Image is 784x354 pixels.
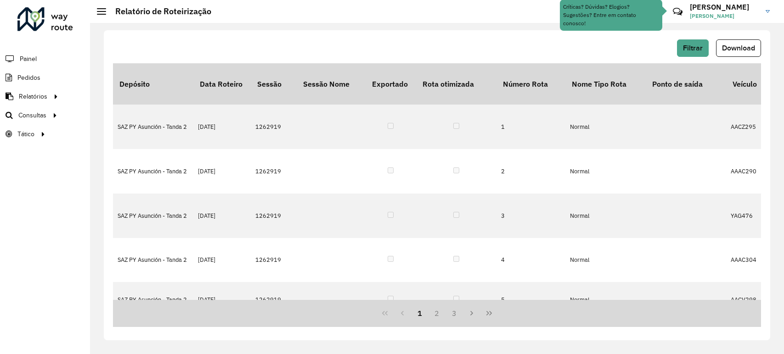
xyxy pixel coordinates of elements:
td: [DATE] [193,238,251,282]
td: 1262919 [251,282,297,318]
button: Download [716,39,761,57]
th: Sessão Nome [297,63,366,105]
td: 2 [496,149,565,194]
td: 5 [496,282,565,318]
td: 1262919 [251,238,297,282]
td: Normal [565,282,646,318]
td: Normal [565,238,646,282]
h2: Relatório de Roteirização [106,6,211,17]
td: [DATE] [193,194,251,238]
td: Normal [565,194,646,238]
th: Data Roteiro [193,63,251,105]
td: AAAC304 [726,238,772,282]
td: [DATE] [193,149,251,194]
th: Ponto de saída [646,63,726,105]
span: Consultas [18,111,46,120]
td: [DATE] [193,282,251,318]
h3: [PERSON_NAME] [690,3,759,11]
td: SAZ PY Asunción - Tanda 2 [113,194,193,238]
span: Relatórios [19,92,47,101]
a: Contato Rápido [668,2,688,22]
span: [PERSON_NAME] [690,12,759,20]
button: Next Page [463,304,480,322]
span: Painel [20,54,37,64]
button: Last Page [480,304,498,322]
td: AAAC290 [726,149,772,194]
td: 1262919 [251,105,297,149]
button: Filtrar [677,39,709,57]
td: SAZ PY Asunción - Tanda 2 [113,105,193,149]
td: 1 [496,105,565,149]
th: Número Rota [496,63,565,105]
td: AACZ295 [726,105,772,149]
th: Exportado [366,63,416,105]
th: Sessão [251,63,297,105]
td: SAZ PY Asunción - Tanda 2 [113,282,193,318]
td: AACV298 [726,282,772,318]
button: 1 [411,304,429,322]
span: Download [722,44,755,52]
td: 3 [496,194,565,238]
td: YAG476 [726,194,772,238]
td: [DATE] [193,105,251,149]
th: Rota otimizada [416,63,496,105]
td: SAZ PY Asunción - Tanda 2 [113,149,193,194]
button: 2 [429,304,446,322]
th: Veículo [726,63,772,105]
span: Tático [17,129,34,139]
button: 3 [446,304,463,322]
td: 4 [496,238,565,282]
td: 1262919 [251,194,297,238]
td: Normal [565,149,646,194]
th: Depósito [113,63,193,105]
span: Pedidos [17,73,40,83]
th: Nome Tipo Rota [565,63,646,105]
td: SAZ PY Asunción - Tanda 2 [113,238,193,282]
td: 1262919 [251,149,297,194]
td: Normal [565,105,646,149]
span: Filtrar [683,44,703,52]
